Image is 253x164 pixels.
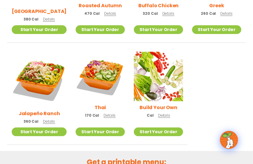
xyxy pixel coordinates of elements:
h2: Greek [209,2,224,9]
span: Details [162,11,174,16]
span: Details [104,11,116,16]
a: Start Your Order [134,25,183,34]
h2: [GEOGRAPHIC_DATA] [12,8,67,15]
span: Details [43,17,55,22]
span: Details [43,119,55,124]
h2: Buffalo Chicken [138,2,179,9]
img: Product photo for Build Your Own [134,52,183,101]
h2: Build Your Own [140,104,177,111]
a: Start Your Order [12,25,67,34]
img: Product photo for Thai Salad [76,52,125,101]
a: Start Your Order [12,128,67,136]
a: Start Your Order [192,25,241,34]
a: Start Your Order [76,128,125,136]
span: Details [158,113,170,118]
span: 320 Cal [143,11,158,16]
a: Start Your Order [134,128,183,136]
h2: Roasted Autumn [79,2,122,9]
img: Product photo for Jalapeño Ranch Salad [12,52,67,107]
h2: Thai [95,104,106,111]
span: 470 Cal [84,11,100,16]
span: Details [104,113,116,118]
span: Cal [147,113,154,118]
span: 380 Cal [23,17,38,22]
a: Start Your Order [76,25,125,34]
img: wpChatIcon [221,131,237,148]
span: Details [221,11,233,16]
h2: Jalapeño Ranch [19,110,60,117]
span: 260 Cal [201,11,216,16]
span: 170 Cal [85,113,99,118]
span: 360 Cal [23,119,38,124]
